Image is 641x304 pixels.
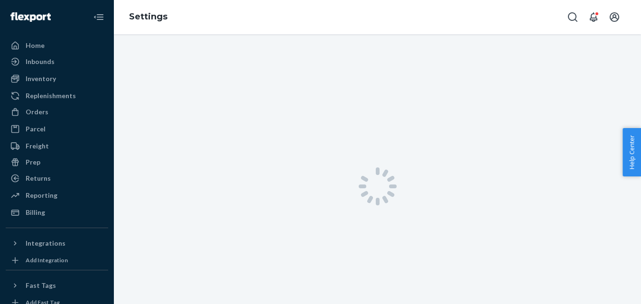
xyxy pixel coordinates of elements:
[121,3,175,31] ol: breadcrumbs
[26,91,76,101] div: Replenishments
[26,74,56,83] div: Inventory
[6,54,108,69] a: Inbounds
[26,107,48,117] div: Orders
[26,41,45,50] div: Home
[89,8,108,27] button: Close Navigation
[622,128,641,176] button: Help Center
[6,104,108,120] a: Orders
[584,8,603,27] button: Open notifications
[26,208,45,217] div: Billing
[563,8,582,27] button: Open Search Box
[6,138,108,154] a: Freight
[6,236,108,251] button: Integrations
[605,8,624,27] button: Open account menu
[10,12,51,22] img: Flexport logo
[6,71,108,86] a: Inventory
[6,155,108,170] a: Prep
[26,174,51,183] div: Returns
[26,239,65,248] div: Integrations
[26,124,46,134] div: Parcel
[6,88,108,103] a: Replenishments
[6,278,108,293] button: Fast Tags
[6,188,108,203] a: Reporting
[6,171,108,186] a: Returns
[6,38,108,53] a: Home
[6,205,108,220] a: Billing
[26,57,55,66] div: Inbounds
[26,157,40,167] div: Prep
[26,141,49,151] div: Freight
[26,256,68,264] div: Add Integration
[6,255,108,266] a: Add Integration
[26,191,57,200] div: Reporting
[129,11,167,22] a: Settings
[26,281,56,290] div: Fast Tags
[6,121,108,137] a: Parcel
